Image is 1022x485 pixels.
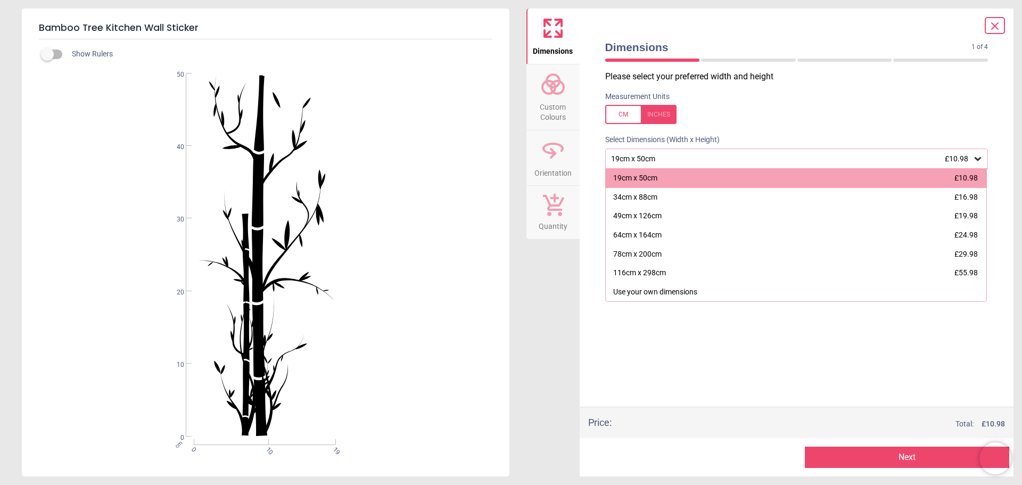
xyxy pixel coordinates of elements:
button: Next [805,447,1009,468]
div: 49cm x 126cm [613,211,662,221]
span: £29.98 [954,250,978,258]
div: Price : [588,416,612,429]
h5: Bamboo Tree Kitchen Wall Sticker [39,17,492,39]
span: £19.98 [954,211,978,220]
label: Select Dimensions (Width x Height) [597,135,720,145]
div: 19cm x 50cm [610,154,973,163]
div: 116cm x 298cm [613,268,666,278]
span: Dimensions [533,41,573,57]
div: Total: [628,419,1005,430]
div: 78cm x 200cm [613,249,662,260]
span: £16.98 [954,193,978,201]
label: Measurement Units [605,92,670,102]
span: £10.98 [954,174,978,182]
span: £55.98 [954,268,978,277]
iframe: Brevo live chat [979,442,1011,474]
span: Orientation [534,163,572,179]
span: 30 [164,215,184,224]
span: £ [982,419,1005,430]
span: 0 [164,433,184,442]
button: Quantity [526,186,580,239]
span: £10.98 [945,154,968,163]
span: 19 [331,446,337,453]
span: £24.98 [954,231,978,239]
span: cm [174,439,184,449]
span: 10 [263,446,270,453]
span: 20 [164,288,184,297]
span: Custom Colours [528,97,579,123]
button: Custom Colours [526,64,580,130]
button: Orientation [526,130,580,186]
span: 40 [164,143,184,152]
span: 50 [164,70,184,79]
span: Dimensions [605,39,972,55]
span: Quantity [539,216,567,232]
span: 10.98 [986,420,1005,428]
button: Dimensions [526,9,580,64]
span: 0 [189,446,196,453]
div: 64cm x 164cm [613,230,662,241]
div: 34cm x 88cm [613,192,657,203]
div: 19cm x 50cm [613,173,657,184]
p: Please select your preferred width and height [605,71,997,83]
span: 10 [164,360,184,369]
div: Show Rulers [47,48,509,61]
div: Use your own dimensions [613,287,697,298]
span: 1 of 4 [971,43,988,52]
